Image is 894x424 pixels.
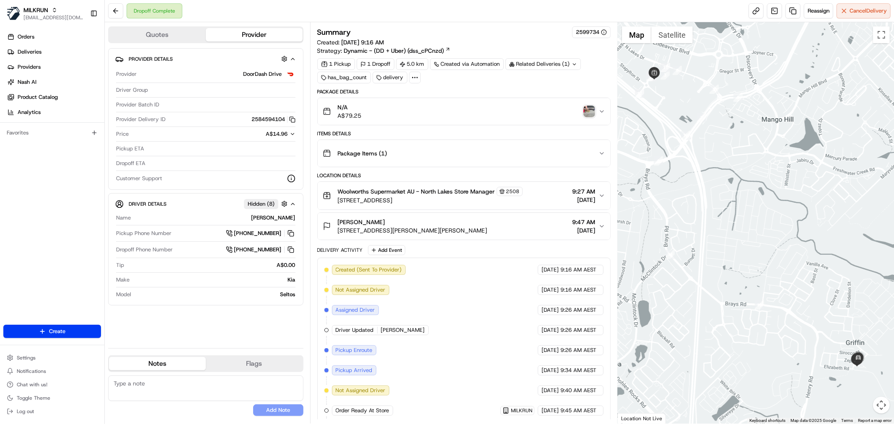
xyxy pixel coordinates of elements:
[622,26,651,43] button: Show street map
[109,28,206,41] button: Quotes
[226,229,295,238] a: [PHONE_NUMBER]
[115,197,296,211] button: Driver DetailsHidden (8)
[681,131,690,140] div: 13
[344,47,451,55] a: Dynamic - (DD + Uber) (dss_cPCnzd)
[336,407,389,414] span: Order Ready At Store
[710,85,719,94] div: 2
[583,106,595,117] img: photo_proof_of_delivery image
[317,47,451,55] div: Strategy:
[116,291,131,298] span: Model
[430,58,504,70] a: Created via Automation
[116,145,144,153] span: Pickup ETA
[542,407,559,414] span: [DATE]
[733,93,743,102] div: 1
[560,326,596,334] span: 9:26 AM AEST
[234,230,282,237] span: [PHONE_NUMBER]
[755,300,764,310] div: 15
[116,175,162,182] span: Customer Support
[666,250,675,259] div: 14
[635,89,644,98] div: 12
[285,69,295,79] img: doordash_logo_v2.png
[572,196,595,204] span: [DATE]
[381,326,425,334] span: [PERSON_NAME]
[129,201,166,207] span: Driver Details
[317,172,611,179] div: Location Details
[116,116,166,123] span: Provider Delivery ID
[506,188,520,195] span: 2508
[17,354,36,361] span: Settings
[338,187,495,196] span: Woolworths Supermarket AU - North Lakes Store Manager
[873,397,890,414] button: Map camera controls
[3,75,104,89] a: Nash AI
[338,149,387,158] span: Package Items ( 1 )
[804,3,833,18] button: Reassign
[3,126,101,140] div: Favorites
[342,39,384,46] span: [DATE] 9:16 AM
[109,357,206,370] button: Notes
[620,413,648,424] img: Google
[317,130,611,137] div: Items Details
[23,14,83,21] button: [EMAIL_ADDRESS][DOMAIN_NAME]
[542,326,559,334] span: [DATE]
[133,276,295,284] div: Kia
[116,130,129,138] span: Price
[338,111,362,120] span: A$79.25
[572,187,595,196] span: 9:27 AM
[266,130,288,137] span: A$14.96
[646,72,656,81] div: 9
[336,266,402,274] span: Created (Sent To Provider)
[3,30,104,44] a: Orders
[234,246,282,253] span: [PHONE_NUMBER]
[560,346,596,354] span: 9:26 AM AEST
[18,33,34,41] span: Orders
[129,56,173,62] span: Provider Details
[3,406,101,417] button: Log out
[18,109,41,116] span: Analytics
[542,367,559,374] span: [DATE]
[17,408,34,415] span: Log out
[357,58,394,70] div: 1 Dropoff
[749,418,785,424] button: Keyboard shortcuts
[3,45,104,59] a: Deliveries
[23,6,48,14] button: MILKRUN
[560,266,596,274] span: 9:16 AM AEST
[206,357,303,370] button: Flags
[49,328,65,335] span: Create
[542,387,559,394] span: [DATE]
[3,379,101,390] button: Chat with us!
[837,3,891,18] button: CancelDelivery
[576,28,607,36] button: 2599734
[654,156,663,165] div: 6
[560,387,596,394] span: 9:40 AM AEST
[3,392,101,404] button: Toggle Theme
[572,226,595,235] span: [DATE]
[18,48,41,56] span: Deliveries
[3,90,104,104] a: Product Catalog
[850,7,887,15] span: Cancel Delivery
[651,26,693,43] button: Show satellite imagery
[317,247,363,253] div: Delivery Activity
[336,326,374,334] span: Driver Updated
[17,381,47,388] span: Chat with us!
[560,407,596,414] span: 9:45 AM AEST
[368,245,405,255] button: Add Event
[248,200,275,208] span: Hidden ( 8 )
[542,306,559,314] span: [DATE]
[3,352,101,364] button: Settings
[18,93,58,101] span: Product Catalog
[336,387,386,394] span: Not Assigned Driver
[858,418,891,423] a: Report a map error
[3,3,87,23] button: MILKRUNMILKRUN[EMAIL_ADDRESS][DOMAIN_NAME]
[572,218,595,226] span: 9:47 AM
[542,266,559,274] span: [DATE]
[317,58,355,70] div: 1 Pickup
[134,214,295,222] div: [PERSON_NAME]
[618,413,666,424] div: Location Not Live
[226,245,295,254] a: [PHONE_NUMBER]
[116,214,131,222] span: Name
